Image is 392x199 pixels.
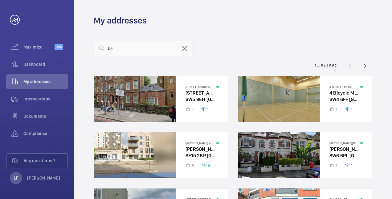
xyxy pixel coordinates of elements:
span: Dashboard [23,61,68,67]
div: 1 – 8 of 582 [315,63,337,69]
span: Maximize [23,44,55,50]
span: Any questions ? [24,158,67,164]
h1: My addresses [94,15,147,26]
p: LF [14,175,18,181]
span: Compliance [23,130,68,137]
span: My addresses [23,78,68,85]
span: Interventions [23,96,68,102]
span: Beta [55,44,63,50]
p: [PERSON_NAME] [27,175,60,181]
input: Search by address [94,41,193,56]
span: Documents [23,113,68,119]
